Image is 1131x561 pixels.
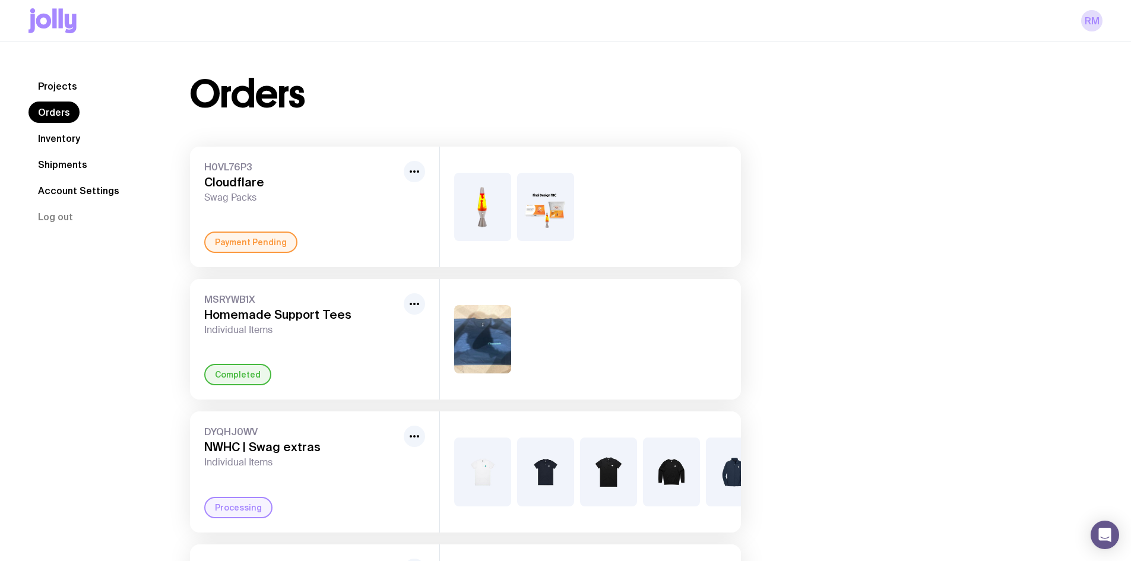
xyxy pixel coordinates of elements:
[28,206,83,227] button: Log out
[190,75,305,113] h1: Orders
[204,293,399,305] span: MSRYWB1X
[204,324,399,336] span: Individual Items
[204,440,399,454] h3: NWHC | Swag extras
[1091,521,1119,549] div: Open Intercom Messenger
[204,308,399,322] h3: Homemade Support Tees
[28,180,129,201] a: Account Settings
[204,192,399,204] span: Swag Packs
[28,75,87,97] a: Projects
[1081,10,1103,31] a: RM
[204,457,399,468] span: Individual Items
[28,128,90,149] a: Inventory
[28,102,80,123] a: Orders
[204,175,399,189] h3: Cloudflare
[204,497,273,518] div: Processing
[204,232,297,253] div: Payment Pending
[204,161,399,173] span: H0VL76P3
[204,426,399,438] span: DYQHJ0WV
[28,154,97,175] a: Shipments
[204,364,271,385] div: Completed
